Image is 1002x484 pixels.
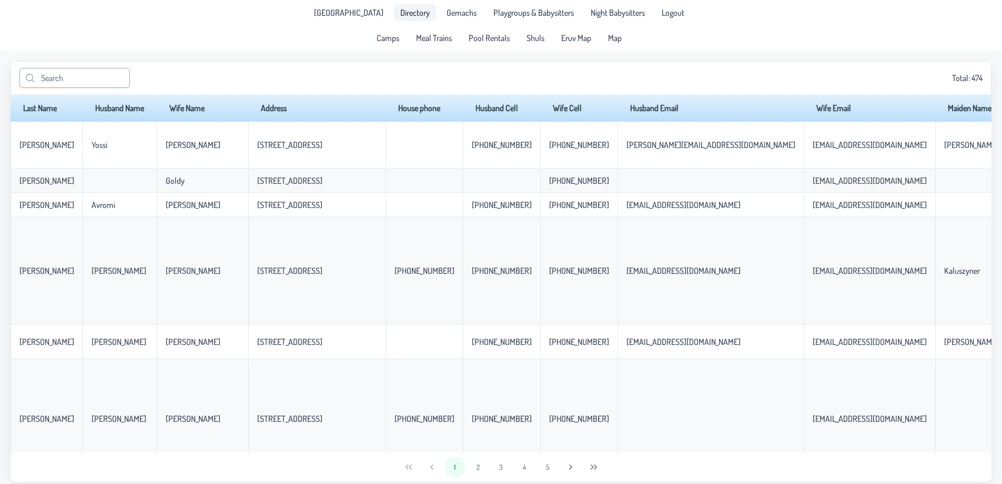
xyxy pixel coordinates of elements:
[19,413,74,424] p-celleditor: [PERSON_NAME]
[370,29,406,46] a: Camps
[804,94,935,122] th: Wife Email
[469,34,510,42] span: Pool Rentals
[19,68,130,88] input: Search
[626,337,741,347] p-celleditor: [EMAIL_ADDRESS][DOMAIN_NAME]
[591,8,645,17] span: Night Babysitters
[19,265,74,276] p-celleditor: [PERSON_NAME]
[166,265,220,276] p-celleditor: [PERSON_NAME]
[248,94,386,122] th: Address
[583,457,604,478] button: Last Page
[257,140,322,150] p-celleditor: [STREET_ADDRESS]
[549,265,609,276] p-celleditor: [PHONE_NUMBER]
[618,94,804,122] th: Husband Email
[549,200,609,210] p-celleditor: [PHONE_NUMBER]
[444,457,465,478] button: 1
[166,140,220,150] p-celleditor: [PERSON_NAME]
[608,34,622,42] span: Map
[549,175,609,186] p-celleditor: [PHONE_NUMBER]
[257,175,322,186] p-celleditor: [STREET_ADDRESS]
[416,34,452,42] span: Meal Trains
[440,4,483,21] a: Gemachs
[662,8,684,17] span: Logout
[584,4,651,21] a: Night Babysitters
[308,4,390,21] a: [GEOGRAPHIC_DATA]
[493,8,574,17] span: Playgroups & Babysitters
[377,34,399,42] span: Camps
[537,457,558,478] button: 5
[626,200,741,210] p-celleditor: [EMAIL_ADDRESS][DOMAIN_NAME]
[655,4,691,21] li: Logout
[92,337,146,347] p-celleditor: [PERSON_NAME]
[626,140,795,150] p-celleditor: [PERSON_NAME][EMAIL_ADDRESS][DOMAIN_NAME]
[561,34,591,42] span: Eruv Map
[549,337,609,347] p-celleditor: [PHONE_NUMBER]
[92,200,115,210] p-celleditor: Avromi
[19,175,74,186] p-celleditor: [PERSON_NAME]
[463,94,540,122] th: Husband Cell
[157,94,248,122] th: Wife Name
[92,413,146,424] p-celleditor: [PERSON_NAME]
[549,413,609,424] p-celleditor: [PHONE_NUMBER]
[472,265,532,276] p-celleditor: [PHONE_NUMBER]
[813,175,927,186] p-celleditor: [EMAIL_ADDRESS][DOMAIN_NAME]
[944,337,999,347] p-celleditor: [PERSON_NAME]
[540,94,618,122] th: Wife Cell
[308,4,390,21] li: Pine Lake Park
[487,4,580,21] a: Playgroups & Babysitters
[92,140,107,150] p-celleditor: Yossi
[166,200,220,210] p-celleditor: [PERSON_NAME]
[813,200,927,210] p-celleditor: [EMAIL_ADDRESS][DOMAIN_NAME]
[314,8,383,17] span: [GEOGRAPHIC_DATA]
[92,265,146,276] p-celleditor: [PERSON_NAME]
[394,265,454,276] p-celleditor: [PHONE_NUMBER]
[447,8,477,17] span: Gemachs
[560,457,581,478] button: Next Page
[813,140,927,150] p-celleditor: [EMAIL_ADDRESS][DOMAIN_NAME]
[813,413,927,424] p-celleditor: [EMAIL_ADDRESS][DOMAIN_NAME]
[472,413,532,424] p-celleditor: [PHONE_NUMBER]
[514,457,535,478] button: 4
[19,140,74,150] p-celleditor: [PERSON_NAME]
[400,8,430,17] span: Directory
[11,94,83,122] th: Last Name
[19,337,74,347] p-celleditor: [PERSON_NAME]
[462,29,516,46] a: Pool Rentals
[813,265,927,276] p-celleditor: [EMAIL_ADDRESS][DOMAIN_NAME]
[527,34,544,42] span: Shuls
[394,4,436,21] a: Directory
[555,29,598,46] a: Eruv Map
[602,29,628,46] a: Map
[83,94,157,122] th: Husband Name
[386,94,463,122] th: House phone
[166,175,185,186] p-celleditor: Goldy
[944,140,999,150] p-celleditor: [PERSON_NAME]
[394,413,454,424] p-celleditor: [PHONE_NUMBER]
[520,29,551,46] a: Shuls
[472,337,532,347] p-celleditor: [PHONE_NUMBER]
[626,265,741,276] p-celleditor: [EMAIL_ADDRESS][DOMAIN_NAME]
[472,200,532,210] p-celleditor: [PHONE_NUMBER]
[549,140,609,150] p-celleditor: [PHONE_NUMBER]
[491,457,512,478] button: 3
[472,140,532,150] p-celleditor: [PHONE_NUMBER]
[813,337,927,347] p-celleditor: [EMAIL_ADDRESS][DOMAIN_NAME]
[257,337,322,347] p-celleditor: [STREET_ADDRESS]
[468,457,489,478] button: 2
[257,265,322,276] p-celleditor: [STREET_ADDRESS]
[19,68,983,88] div: Total: 474
[410,29,458,46] a: Meal Trains
[166,413,220,424] p-celleditor: [PERSON_NAME]
[166,337,220,347] p-celleditor: [PERSON_NAME]
[257,200,322,210] p-celleditor: [STREET_ADDRESS]
[944,265,980,276] p-celleditor: Kaluszyner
